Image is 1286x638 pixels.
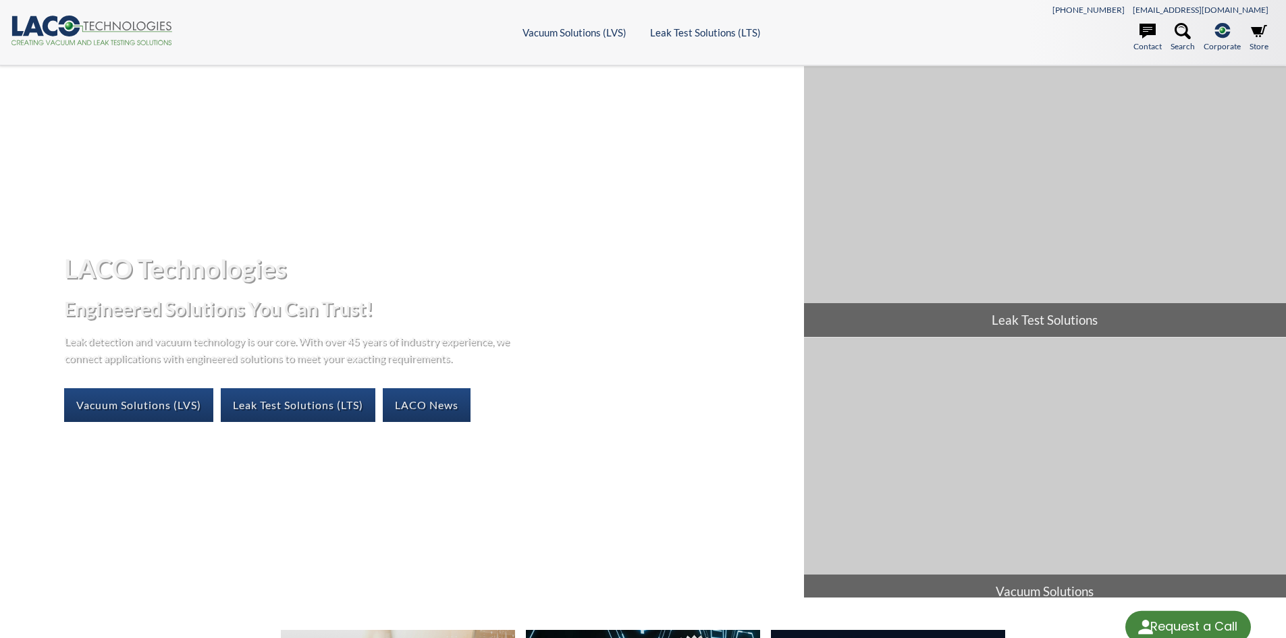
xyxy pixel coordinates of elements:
[523,26,626,38] a: Vacuum Solutions (LVS)
[1250,23,1268,53] a: Store
[1135,616,1156,638] img: round button
[64,252,793,285] h1: LACO Technologies
[804,303,1286,337] span: Leak Test Solutions
[804,338,1286,608] a: Vacuum Solutions
[1133,23,1162,53] a: Contact
[383,388,471,422] a: LACO News
[650,26,761,38] a: Leak Test Solutions (LTS)
[804,575,1286,608] span: Vacuum Solutions
[64,388,213,422] a: Vacuum Solutions (LVS)
[64,296,793,321] h2: Engineered Solutions You Can Trust!
[1052,5,1125,15] a: [PHONE_NUMBER]
[221,388,375,422] a: Leak Test Solutions (LTS)
[64,332,516,367] p: Leak detection and vacuum technology is our core. With over 45 years of industry experience, we c...
[1171,23,1195,53] a: Search
[1133,5,1268,15] a: [EMAIL_ADDRESS][DOMAIN_NAME]
[1204,40,1241,53] span: Corporate
[804,66,1286,337] a: Leak Test Solutions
